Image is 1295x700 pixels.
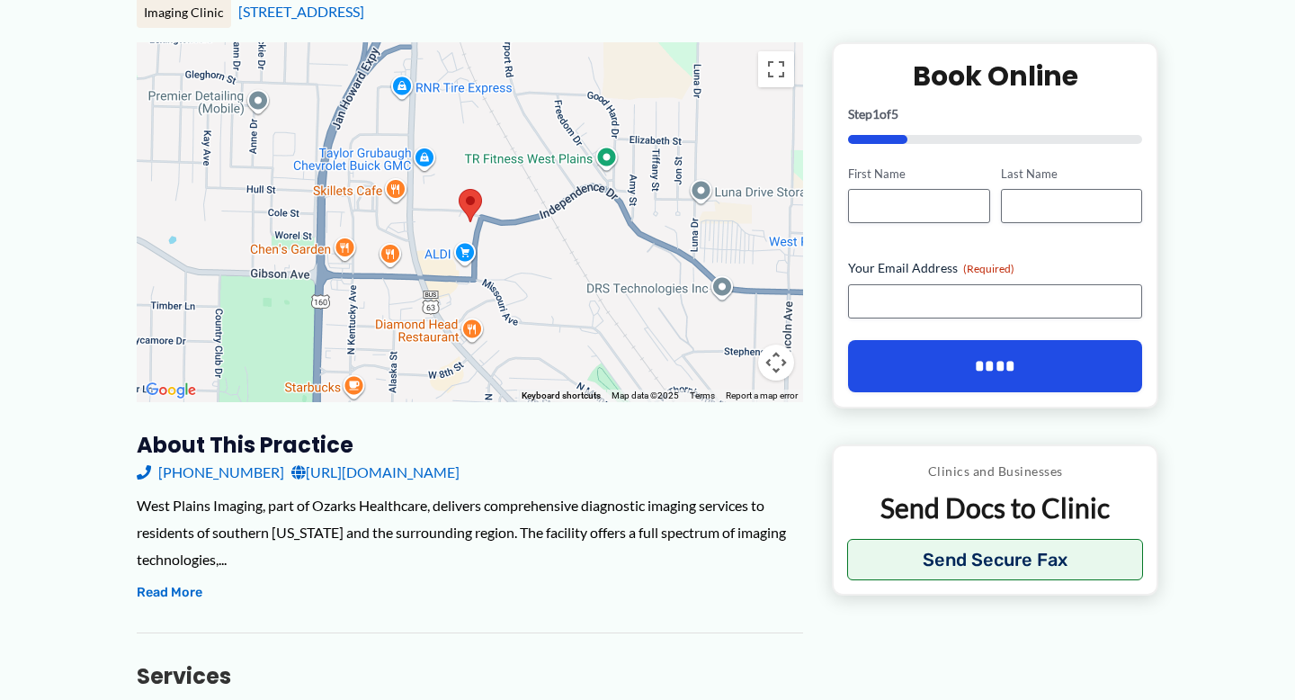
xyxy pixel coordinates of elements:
label: Last Name [1001,166,1142,183]
h2: Book Online [848,58,1142,94]
div: West Plains Imaging, part of Ozarks Healthcare, delivers comprehensive diagnostic imaging service... [137,492,803,572]
span: Map data ©2025 [612,390,679,400]
button: Send Secure Fax [847,539,1143,580]
label: Your Email Address [848,259,1142,277]
a: [URL][DOMAIN_NAME] [291,459,460,486]
a: [PHONE_NUMBER] [137,459,284,486]
span: 5 [891,106,898,121]
span: 1 [872,106,880,121]
button: Keyboard shortcuts [522,390,601,402]
img: Google [141,379,201,402]
label: First Name [848,166,989,183]
p: Clinics and Businesses [847,460,1143,483]
button: Map camera controls [758,345,794,381]
p: Step of [848,108,1142,121]
span: (Required) [963,262,1014,275]
h3: Services [137,662,803,690]
a: Terms [690,390,715,400]
p: Send Docs to Clinic [847,490,1143,525]
button: Read More [137,582,202,604]
button: Toggle fullscreen view [758,51,794,87]
a: [STREET_ADDRESS] [238,3,364,20]
a: Open this area in Google Maps (opens a new window) [141,379,201,402]
a: Report a map error [726,390,798,400]
h3: About this practice [137,431,803,459]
